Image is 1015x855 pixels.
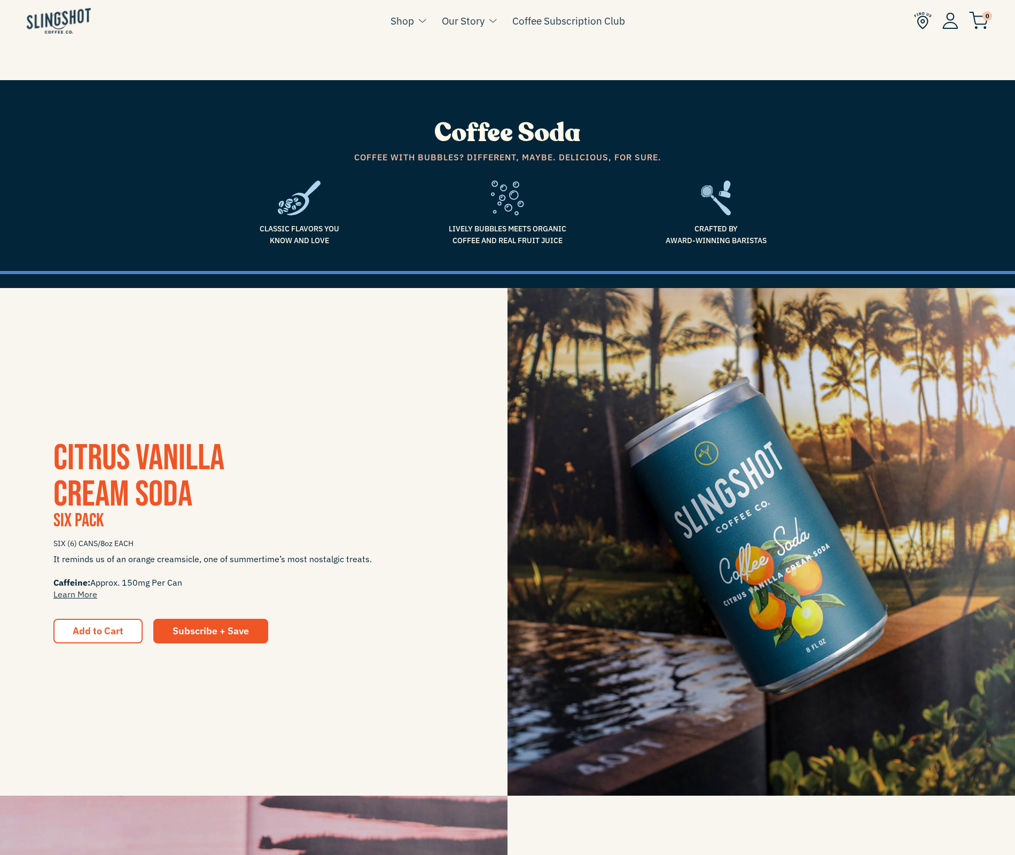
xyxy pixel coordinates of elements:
img: frame2-1635783918803.svg [701,181,731,215]
a: Subscribe + Save [153,619,268,643]
img: fizz-1636557709766.svg [491,181,524,215]
a: Shop [391,13,414,29]
span: Add to Cart [73,625,123,637]
a: Coffee Subscription Club [512,13,625,29]
img: SLINGSHOT COFFEE SODA - CITRUS VANILLA CREAM SODA SIX PACK [507,288,1015,796]
span: 0 [982,11,992,21]
a: 0 [969,14,988,27]
span: SIX (6) CANS/8oz EACH [53,534,454,553]
span: Six Pack [53,509,104,532]
span: Crafted by Award-Winning Baristas [620,223,812,247]
img: frame1-1635784469953.svg [278,181,321,215]
span: Coffee with bubbles? Different, maybe. Delicious, for sure. [203,151,812,165]
span: Classic flavors you know and love [203,223,395,247]
a: Our Story [442,13,485,29]
button: Add to Cart [53,619,143,643]
img: Account [942,12,958,29]
span: It reminds us of an orange creamsicle, one of summertime’s most nostalgic treats. Approx. 150mg P... [53,553,454,600]
span: CITRUS VANILLA CREAM SODA [53,437,224,516]
a: Learn More [53,589,97,600]
span: Caffeine: [53,577,90,588]
img: Find Us [914,12,932,29]
span: Lively bubbles meets organic coffee and real fruit juice [411,223,604,247]
span: Subscribe + Save [173,625,249,637]
img: cart [969,12,988,29]
span: Coffee Soda [434,115,581,150]
a: CITRUS VANILLACREAM SODA [53,437,224,516]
